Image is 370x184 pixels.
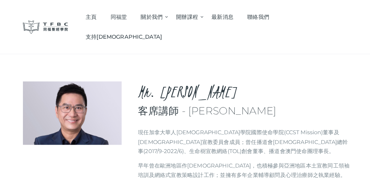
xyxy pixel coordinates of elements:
img: 同福聖經學院 TFBC [23,20,68,33]
span: 同福堂 [109,13,125,20]
span: 開辦課程 [174,13,196,20]
span: 最新消息 [209,13,230,20]
span: 關於我們 [139,13,161,20]
span: 聯絡我們 [244,13,266,20]
img: Mr. Tam Man Yiu, Matthew [23,80,120,143]
h3: 客席講師 - [PERSON_NAME] [136,104,348,115]
p: 早年曾在歐洲地區作[DEMOGRAPHIC_DATA]，也積極參與亞洲地區本土宣教同工領袖培訓及網絡式宣教策略設計工作；並擁有多年企業輔導顧問及心理治療師之執業經驗。 [136,159,348,177]
h2: Mr. [PERSON_NAME] [136,80,348,101]
a: 支持[DEMOGRAPHIC_DATA] [78,27,167,46]
a: 聯絡我們 [237,7,273,27]
a: 主頁 [78,7,102,27]
span: 支持[DEMOGRAPHIC_DATA] [85,33,160,40]
p: 現任加拿大華人[DEMOGRAPHIC_DATA]學院國際使命學院(CCST Mission)董事及[DEMOGRAPHIC_DATA]宣教委員會成員；曾任播道會[DEMOGRAPHIC_DAT... [136,126,348,154]
a: 開辦課程 [167,7,202,27]
span: 主頁 [85,13,95,20]
a: 最新消息 [202,7,237,27]
a: 關於我們 [132,7,167,27]
a: 同福堂 [102,7,132,27]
